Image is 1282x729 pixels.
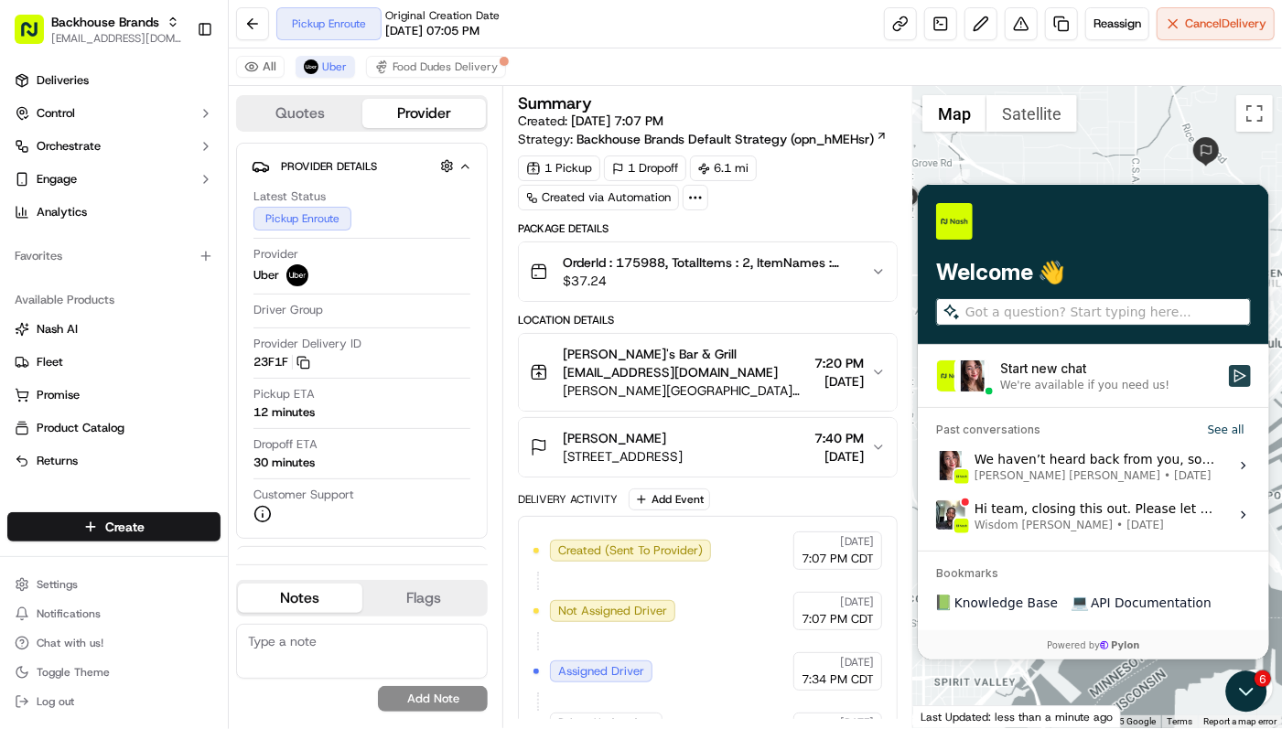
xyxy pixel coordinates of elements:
[37,321,78,338] span: Nash AI
[252,151,472,181] button: Provider Details
[37,665,110,680] span: Toggle Theme
[558,603,667,619] span: Not Assigned Driver
[518,185,679,210] a: Created via Automation
[802,551,874,567] span: 7:07 PM CDT
[238,99,362,128] button: Quotes
[253,267,279,284] span: Uber
[7,381,221,410] button: Promise
[558,542,703,559] span: Created (Sent To Provider)
[690,155,757,181] div: 6.1 mi
[1093,16,1141,32] span: Reassign
[385,23,479,39] span: [DATE] 07:05 PM
[518,155,600,181] div: 1 Pickup
[7,659,221,685] button: Toggle Theme
[518,221,898,236] div: Package Details
[37,204,87,220] span: Analytics
[1223,669,1273,718] iframe: Open customer support
[253,386,315,402] span: Pickup ETA
[802,611,874,627] span: 7:07 PM CDT
[253,354,310,370] button: 23F1F
[238,584,362,613] button: Notes
[362,584,487,613] button: Flags
[7,132,221,161] button: Orchestrate
[1085,7,1149,40] button: Reassign
[37,694,74,709] span: Log out
[518,130,888,148] div: Strategy:
[563,272,856,290] span: $37.24
[7,66,221,95] a: Deliveries
[105,518,145,536] span: Create
[37,420,124,436] span: Product Catalog
[7,630,221,656] button: Chat with us!
[393,59,498,74] span: Food Dudes Delivery
[37,577,78,592] span: Settings
[840,534,874,549] span: [DATE]
[37,138,101,155] span: Orchestrate
[253,188,326,205] span: Latest Status
[519,334,897,411] button: [PERSON_NAME]'s Bar & Grill [EMAIL_ADDRESS][DOMAIN_NAME][PERSON_NAME][GEOGRAPHIC_DATA][STREET_ADD...
[51,13,159,31] button: Backhouse Brands
[7,7,189,51] button: Backhouse Brands[EMAIL_ADDRESS][DOMAIN_NAME]
[385,8,500,23] span: Original Creation Date
[897,100,921,123] div: 13
[296,56,355,78] button: Uber
[814,447,864,466] span: [DATE]
[7,572,221,597] button: Settings
[918,704,978,728] a: Open this area in Google Maps (opens a new window)
[15,420,213,436] a: Product Catalog
[253,487,354,503] span: Customer Support
[37,636,103,650] span: Chat with us!
[253,436,318,453] span: Dropoff ETA
[918,184,1269,659] iframe: Customer support window
[7,348,221,377] button: Fleet
[518,95,592,112] h3: Summary
[15,321,213,338] a: Nash AI
[37,171,77,188] span: Engage
[253,455,315,471] div: 30 minutes
[253,336,361,352] span: Provider Delivery ID
[15,387,213,403] a: Promise
[253,302,323,318] span: Driver Group
[7,512,221,541] button: Create
[37,453,78,469] span: Returns
[37,606,101,621] span: Notifications
[519,242,897,301] button: OrderId : 175988, TotalItems : 2, ItemNames : Seafood Lindo, [US_STATE] Alambre$37.24
[576,130,888,148] a: Backhouse Brands Default Strategy (opn_hMEHsr)
[946,169,970,193] div: 11
[362,99,487,128] button: Provider
[576,130,874,148] span: Backhouse Brands Default Strategy (opn_hMEHsr)
[37,387,80,403] span: Promise
[236,56,285,78] button: All
[604,155,686,181] div: 1 Dropoff
[518,112,663,130] span: Created:
[253,246,298,263] span: Provider
[322,59,347,74] span: Uber
[7,241,221,271] div: Favorites
[366,56,506,78] button: Food Dudes Delivery
[563,253,856,272] span: OrderId : 175988, TotalItems : 2, ItemNames : Seafood Lindo, [US_STATE] Alambre
[1236,95,1273,132] button: Toggle fullscreen view
[519,418,897,477] button: [PERSON_NAME][STREET_ADDRESS]7:40 PM[DATE]
[986,95,1077,132] button: Show satellite imagery
[814,372,864,391] span: [DATE]
[7,285,221,315] div: Available Products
